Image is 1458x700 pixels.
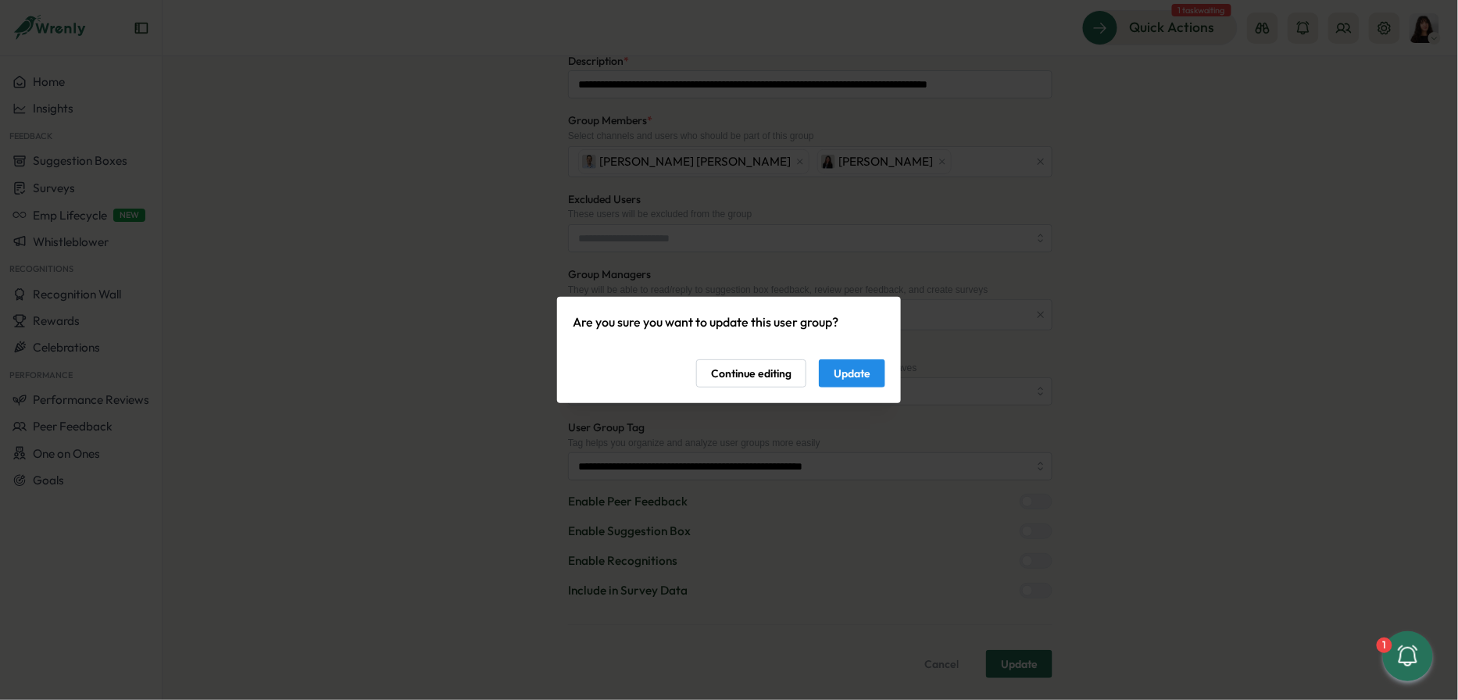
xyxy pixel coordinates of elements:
[711,360,792,387] span: Continue editing
[1383,631,1433,681] button: 1
[573,312,885,332] p: Are you sure you want to update this user group?
[834,360,870,387] span: Update
[819,359,885,387] button: Update
[696,359,806,387] button: Continue editing
[1377,637,1392,653] div: 1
